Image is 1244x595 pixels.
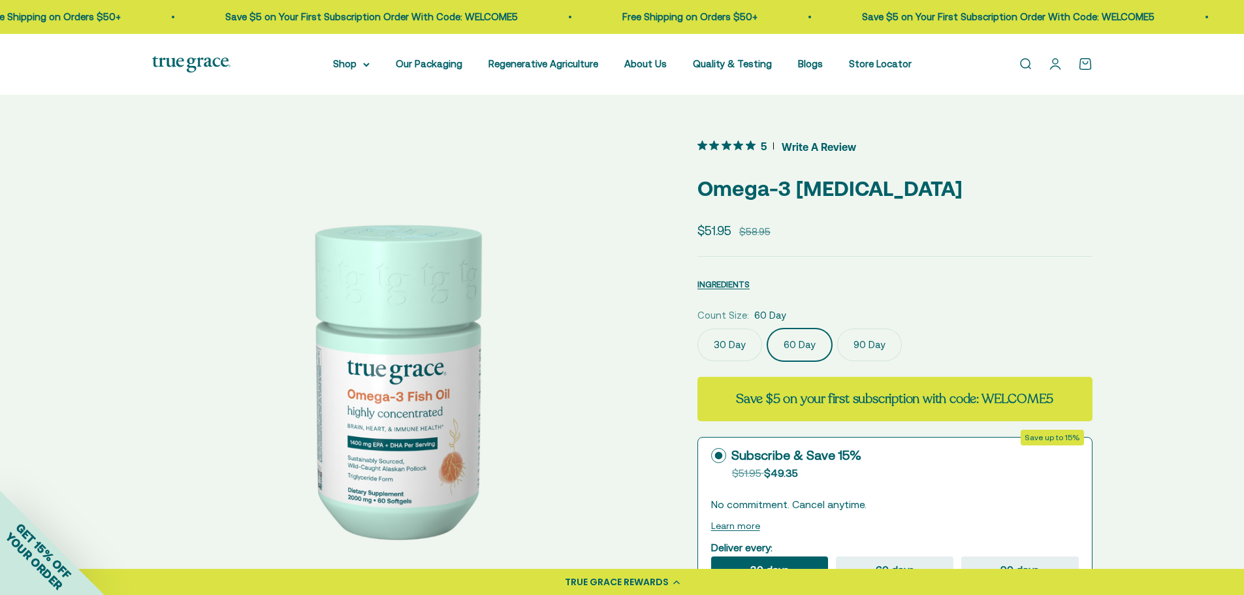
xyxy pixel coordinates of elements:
span: Write A Review [782,137,856,156]
p: Save $5 on Your First Subscription Order With Code: WELCOME5 [849,9,1141,25]
compare-at-price: $58.95 [739,224,771,240]
a: Our Packaging [396,58,462,69]
div: TRUE GRACE REWARDS [565,575,669,589]
sale-price: $51.95 [697,221,731,240]
p: Omega-3 [MEDICAL_DATA] [697,172,1092,205]
a: Blogs [798,58,823,69]
a: About Us [624,58,667,69]
button: 5 out 5 stars rating in total 15 reviews. Jump to reviews. [697,137,856,156]
button: INGREDIENTS [697,276,750,292]
span: 60 Day [754,308,786,323]
span: INGREDIENTS [697,280,750,289]
p: Save $5 on Your First Subscription Order With Code: WELCOME5 [212,9,505,25]
a: Quality & Testing [693,58,772,69]
span: 5 [761,138,767,152]
a: Store Locator [849,58,912,69]
legend: Count Size: [697,308,749,323]
a: Regenerative Agriculture [488,58,598,69]
a: Free Shipping on Orders $50+ [609,11,744,22]
span: YOUR ORDER [3,530,65,592]
summary: Shop [333,56,370,72]
strong: Save $5 on your first subscription with code: WELCOME5 [736,390,1053,408]
span: GET 15% OFF [13,521,74,581]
